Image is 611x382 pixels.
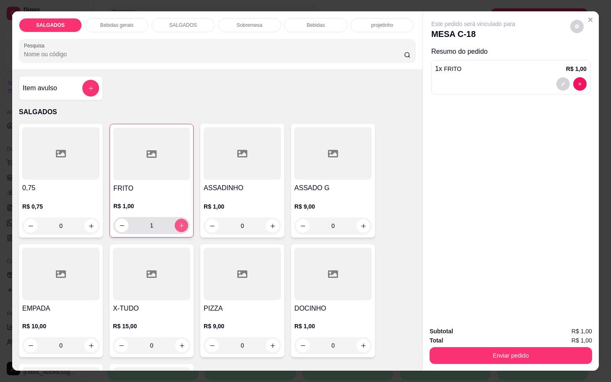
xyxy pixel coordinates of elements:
[204,322,281,330] p: R$ 9,00
[294,322,372,330] p: R$ 1,00
[113,202,190,210] p: R$ 1,00
[430,328,453,335] strong: Subtotal
[430,347,592,364] button: Enviar pedido
[115,339,128,352] button: decrease-product-quantity
[84,339,98,352] button: increase-product-quantity
[570,20,584,33] button: decrease-product-quantity
[294,202,372,211] p: R$ 9,00
[236,22,262,29] p: Sobremesa
[572,336,592,345] span: R$ 1,00
[100,22,133,29] p: Bebidas gerais
[113,304,190,314] h4: X-TUDO
[357,339,370,352] button: increase-product-quantity
[294,304,372,314] h4: DOCINHO
[115,219,128,232] button: decrease-product-quantity
[22,322,100,330] p: R$ 10,00
[19,107,416,117] p: SALGADOS
[431,28,515,40] p: MESA C-18
[23,83,57,93] h4: Item avulso
[24,50,404,58] input: Pesquisa
[294,183,372,193] h4: ASSADO G
[113,322,190,330] p: R$ 15,00
[430,337,443,344] strong: Total
[204,304,281,314] h4: PIZZA
[296,339,309,352] button: decrease-product-quantity
[444,65,462,72] span: FRITO
[572,327,592,336] span: R$ 1,00
[205,339,219,352] button: decrease-product-quantity
[296,219,309,233] button: decrease-product-quantity
[573,77,587,91] button: decrease-product-quantity
[435,64,462,74] p: 1 x
[266,219,279,233] button: increase-product-quantity
[24,339,37,352] button: decrease-product-quantity
[22,202,100,211] p: R$ 0,75
[24,219,37,233] button: decrease-product-quantity
[175,219,188,232] button: increase-product-quantity
[431,47,590,57] p: Resumo do pedido
[22,183,100,193] h4: 0,75
[22,304,100,314] h4: EMPADA
[204,183,281,193] h4: ASSADINHO
[307,22,325,29] p: Bebidas
[24,42,47,49] label: Pesquisa
[84,219,98,233] button: increase-product-quantity
[204,202,281,211] p: R$ 1,00
[82,80,99,97] button: add-separate-item
[357,219,370,233] button: increase-product-quantity
[266,339,279,352] button: increase-product-quantity
[169,22,197,29] p: SALGADOS
[371,22,393,29] p: projetinho
[584,13,597,26] button: Close
[205,219,219,233] button: decrease-product-quantity
[431,20,515,28] p: Este pedido será vinculado para
[556,77,570,91] button: decrease-product-quantity
[36,22,65,29] p: SALGADOS
[566,65,587,73] p: R$ 1,00
[175,339,189,352] button: increase-product-quantity
[113,183,190,194] h4: FRITO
